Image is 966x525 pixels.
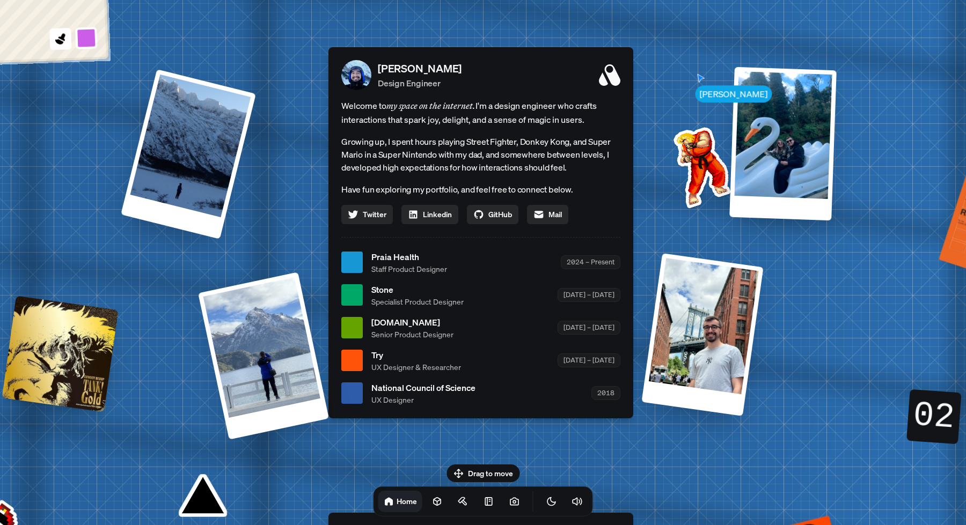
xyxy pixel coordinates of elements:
button: Toggle Theme [541,491,562,512]
span: Praia Health [371,250,447,263]
span: Specialist Product Designer [371,296,464,307]
a: Mail [527,205,568,224]
span: GitHub [488,209,512,220]
span: Senior Product Designer [371,329,453,340]
span: Welcome to I'm a design engineer who crafts interactions that spark joy, delight, and a sense of ... [341,99,620,127]
span: Stone [371,283,464,296]
span: Staff Product Designer [371,263,447,275]
p: [PERSON_NAME] [378,61,462,77]
span: Twitter [363,209,386,220]
p: Design Engineer [378,77,462,90]
p: Growing up, I spent hours playing Street Fighter, Donkey Kong, and Super Mario in a Super Nintend... [341,135,620,174]
div: 2018 [591,386,620,400]
div: [DATE] – [DATE] [558,353,620,367]
span: [DOMAIN_NAME] [371,316,453,329]
a: Home [378,491,422,512]
div: [DATE] – [DATE] [558,288,620,301]
span: National Council of Science [371,381,475,394]
span: Mail [548,209,562,220]
span: Try [371,349,461,361]
p: Have fun exploring my portfolio, and feel free to connect below. [341,182,620,196]
img: Profile example [646,111,754,219]
a: Linkedin [401,205,458,224]
div: 2024 – Present [561,255,620,269]
span: UX Designer [371,394,475,405]
div: [DATE] – [DATE] [558,321,620,334]
a: GitHub [467,205,518,224]
h1: Home [397,496,417,506]
img: Profile Picture [341,60,371,90]
a: Twitter [341,205,393,224]
button: Toggle Audio [567,491,588,512]
span: Linkedin [423,209,452,220]
span: UX Designer & Researcher [371,361,461,373]
em: my space on the internet. [386,100,475,111]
